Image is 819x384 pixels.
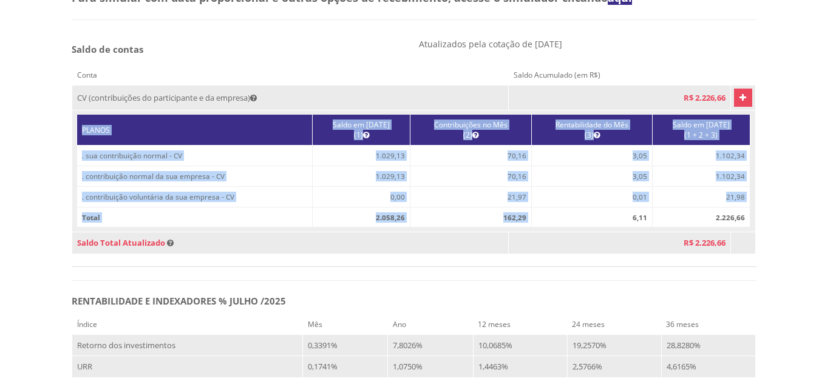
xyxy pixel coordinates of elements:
td: 1.029,13 [313,146,410,166]
th: 12 meses [473,314,567,335]
td: . sua contribuição normal - CV [77,146,313,166]
th: Índice [72,314,303,335]
span: Saldo em [DATE] (1) [333,120,390,140]
td: Total [77,207,313,227]
td: . contribuição voluntária da sua empresa - CV [77,186,313,207]
td: 1.102,34 [652,146,750,166]
h5: RENTABILIDADE E INDEXADORES % JULHO /2025 [72,296,756,306]
td: 162,29 [410,207,532,227]
td: 1.029,13 [313,166,410,187]
td: 2.058,26 [313,207,410,227]
td: 0,1741% [303,356,388,378]
p: Atualizados pela cotação de [DATE] [419,38,757,50]
td: URR [72,356,303,378]
td: 2,5766% [567,356,661,378]
td: . contribuição normal da sua empresa - CV [77,166,313,187]
span: Contribuições no Mês (2) [434,120,508,140]
td: 4,6165% [661,356,755,378]
td: 28,8280% [661,334,755,356]
td: 19,2570% [567,334,661,356]
span: CV (contribuições do participante e da empresa) [77,92,257,103]
td: 0,00 [313,186,410,207]
td: 0,01 [532,186,653,207]
td: 7,8026% [388,334,473,356]
td: 1,4463% [473,356,567,378]
td: 21,98 [652,186,750,207]
td: 70,16 [410,166,532,187]
th: 36 meses [661,314,755,335]
td: 70,16 [410,146,532,166]
td: 2.226,66 [652,207,750,227]
th: PLANOS [77,115,313,146]
td: 0,3391% [303,334,388,356]
span: Rentabilidade do Mês (3) [556,120,628,140]
td: 3,05 [532,146,653,166]
th: Conta [72,65,509,86]
center: Saldo em [DATE] (1 + 2 + 3) [658,120,745,140]
span: R$ 2.226,66 [684,92,726,103]
td: 1,0750% [388,356,473,378]
h5: Saldo de contas [72,44,410,55]
td: 3,05 [532,166,653,187]
span: R$ 2.226,66 [684,237,726,248]
td: 6,11 [532,207,653,227]
td: 1.102,34 [652,166,750,187]
th: Mês [303,314,388,335]
td: Retorno dos investimentos [72,334,303,356]
td: 21,97 [410,186,532,207]
span: Saldo Total Atualizado [77,237,165,248]
th: Ano [388,314,473,335]
td: 10,0685% [473,334,567,356]
th: 24 meses [567,314,661,335]
th: Saldo Acumulado (em R$) [509,65,730,86]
